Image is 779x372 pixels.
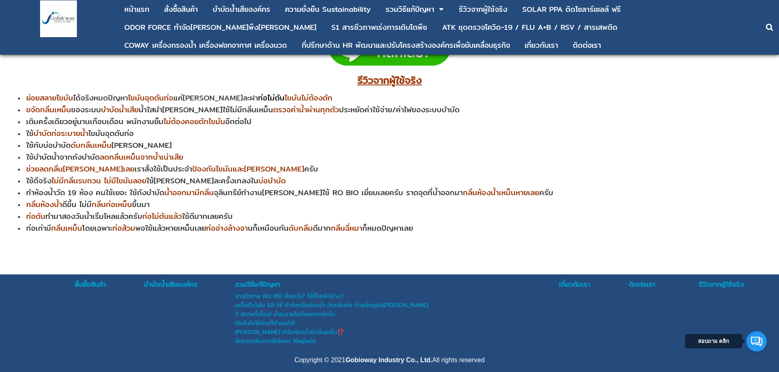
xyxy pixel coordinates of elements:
span: บ่อบำบัด [258,175,286,187]
span: ไขมันอุดตันท่อ [128,92,173,104]
span: ทำห้องน้ำวัด 19 ห้อง คนใช้เยอะ ใช้ถังบำบัด จุลินทรีย์ทำงาน[PERSON_NAME]ใช้ RO BIO เยี่ยมเลยครับ ร... [26,187,528,198]
div: สั่งซื้อสินค้า [164,6,198,13]
strong: Gobioway Industry Co., Ltd. [346,356,432,363]
a: ATK ชุดตรวจโควิด-19 / FLU A+B / RSV / สารเสพติด [442,20,617,35]
a: ท่อตันไม่ใช่ช่างก็ทำเองได้! [235,319,559,327]
a: 3 สถานที่เสี่ยง! น้ำระบายไม่ทันเพราะท่อตัน [235,310,559,319]
div: รีวิวจากผู้ใช้จริง [459,6,507,13]
span: น [66,104,71,116]
span: ท่อส้วม [112,222,135,234]
span: ลดกลิ่นเหม็ [100,151,135,163]
span: ดับกลิ่นเหม็น [71,139,112,151]
a: เกี่ยวกับเรา [525,38,558,53]
a: เกี่ยวกับเรา [559,279,628,290]
a: รีวิวจากผู้ใช้จริง [699,279,775,290]
span: ของระบบ น้ำใสนำ[PERSON_NAME]ใช้ไม่มีกลิ่นเหม็น ประหยัดค่าใช้จ่าย/ค่าไฟของระบบบำบัด [26,104,460,116]
span: ได้จริง [26,92,94,104]
a: บําบัดน้ำเสียองค์กร [144,279,234,290]
span: กลิ่นเหม็น [51,222,82,234]
a: จัดการกลิ่นจากชักโครก ให้อยู่หมัด [235,336,559,345]
span: ใช้บำบัดน้ำจากถังบำบัด [26,151,135,163]
div: รวมวิธีแก้ปัญหา [386,6,434,13]
span: กลิ่นห้องน้ำ [26,198,62,210]
span: ท่อเก่ามี โดยเฉพาะ พอใช้แล้วหายเหม็นเลย นก็เหมือนกัน ดีมาก ก็หมดปัญหาเลย [26,222,413,234]
span: หมดปัญหา แค่[PERSON_NAME]ละฝา [26,92,332,104]
div: ติดต่อเรา [573,42,601,49]
a: [PERSON_NAME] ทำไมห้องน้ำมีกลิ่นเหม็น⁉️ [235,327,559,336]
a: สารชีวภาพ RO BIO คืออะไร? ใช้ที่ไหนได้บ้าง? [235,292,559,301]
span: ไขมันไม่ต้องตัก [285,92,332,104]
span: ทำมาสองวันน้ำเริ่มไหลแล้วครับ ใช้ดีมากเลยครับ [26,210,233,222]
span: ใช้[PERSON_NAME]ละครั้ง [146,175,234,187]
div: หน้าแรก [124,6,149,13]
span: น้ำออกมามีกลิ่น [164,187,214,198]
span: ท่อไม่ตัน [258,92,285,104]
span: ท่อตัน [26,210,45,222]
span: กลิ่นฉี่หมา [331,222,362,234]
div: เกี่ยวกับเรา [525,42,558,49]
a: SOLAR PPA ติดโซลาร์เซลล์ ฟรี [522,2,621,17]
a: COWAY เครื่องกรองน้ำ เครื่องฟอกอากาศ เครื่องนวด [124,38,287,53]
img: large-1644130236041.jpg [40,0,77,37]
a: สั่งซื้อสินค้า [164,2,198,17]
span: ย่อยสลายไขมัน [26,92,73,104]
span: ท่ออ่างล้างจา [206,222,248,234]
span: กลิ่นท่อเหม็น [92,198,132,210]
div: ATK ชุดตรวจโควิด-19 / FLU A+B / RSV / สารเสพติด [442,24,617,31]
a: เคล็ด(ไม่)ลับ 10 วิธี กำจัดกลิ่นห้องน้ำ ดับกลิ่นท่อ ด้วยวัตถุดิบ[PERSON_NAME] [235,301,559,310]
span: บำบัดน้ำเสีย [101,104,139,116]
div: สั่งซื้อสินค้า [74,279,144,290]
a: บําบัดน้ำเสียองค์กร [213,2,270,17]
a: รีวิวจากผู้ใช้จริง [459,2,507,17]
span: เลย [528,187,539,198]
span: เราสั่งใช้เป็นประจำ ครับ [26,163,318,175]
div: S1 สารชีวภาพเร่งการเติบโตพืช [331,24,427,31]
div: ที่ปรึกษาด้าน HR พัฒนาและปรับโครงสร้างองค์กรเพื่อขับเคลื่อนธุรกิจ [302,42,510,49]
div: บําบัดน้ำเสียองค์กร [213,6,270,13]
span: ตรวจค่าน้ำผ่านทุกตัว [273,104,339,116]
a: รวมวิธีแก้ปัญหา [386,2,434,17]
a: ความยั่งยืน Sustainability [285,2,371,17]
span: ใช้กับบ่อบำบัด [PERSON_NAME] [26,139,172,151]
span: ป้องกันไขมันและ[PERSON_NAME] [192,163,304,175]
a: ติดต่อเรา [573,38,601,53]
span: ท่อไม่ตันแล้ว [142,210,182,222]
span: ดับกลิ่น [289,222,313,234]
span: รีวิวจากผู้ใช้จริง [357,72,422,88]
div: หน้าแรก [4,279,74,290]
span: ใช้ดีจริง [26,175,52,187]
a: S1 สารชีวภาพเร่งการเติบโตพืช [331,20,427,35]
span: Copyright © 2021 All rights reserved [294,356,485,363]
a: ที่ปรึกษาด้าน HR พัฒนาและปรับโครงสร้างองค์กรเพื่อขับเคลื่อนธุรกิจ [302,38,510,53]
div: SOLAR PPA ติดโซลาร์เซลล์ ฟรี [522,6,621,13]
div: ความยั่งยืน Sustainability [285,6,371,13]
span: สอบถาม คลิก [698,338,730,344]
span: ไขมันอุดตันท่อ [88,127,134,139]
span: ไม่ต้องคอยตักไขมัน [164,116,225,127]
a: ติดต่อเรา [629,279,698,290]
span: นจากน้ำเน่าเสีย [135,151,183,163]
span: ค [539,187,544,198]
span: เทลงใน [234,175,286,187]
span: กลิ่นห้องน้ำเหม็นหาย [463,187,528,198]
a: ODOR FORCE กำจัด[PERSON_NAME]พึง[PERSON_NAME] [124,20,317,35]
span: ใช้ [26,127,88,139]
span: ดีขี้น ไม่มี [26,198,92,210]
span: รับ [544,187,553,198]
a: รวมวิธีแก้ปัญหา [235,279,559,290]
div: ODOR FORCE กำจัด[PERSON_NAME]พึง[PERSON_NAME] [124,24,317,31]
span: ขจัดกลิ่นเหม็ [26,104,66,116]
span: ช่วยลดกลิ่น[PERSON_NAME]เลย [26,163,135,175]
div: COWAY เครื่องกรองน้ำ เครื่องฟอกอากาศ เครื่องนวด [124,42,287,49]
